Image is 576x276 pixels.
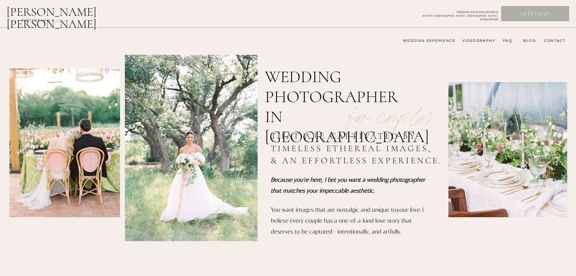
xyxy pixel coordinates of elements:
[501,11,568,18] a: Lets chat
[412,11,498,17] a: WEDDING PHOTOGRAPHER INAUSTIN | [GEOGRAPHIC_DATA] | [GEOGRAPHIC_DATA] | WORLDWIDE
[271,176,425,194] i: Because you're here, I bet you want a wedding photographer that matches your impeccable aesthetic.
[395,38,455,43] a: wedding experience
[7,6,128,20] a: [PERSON_NAME] [PERSON_NAME]
[542,38,566,43] a: CONTACT
[500,38,512,43] a: FAQ
[18,18,58,26] a: photography &
[396,206,420,213] i: your love
[271,130,445,168] h2: that are captivated by timeless ethereal images, & an effortless experience.
[50,16,72,24] a: FILMs
[460,38,496,43] a: videography
[334,87,448,125] p: for couples
[271,204,425,242] p: You want images that are nostalgic and unique to . I believe every couple has a one-of-a-kind lov...
[265,67,418,112] h1: wedding photographer in [GEOGRAPHIC_DATA]
[521,38,536,43] a: bLog
[412,11,498,17] p: WEDDING PHOTOGRAPHER IN AUSTIN | [GEOGRAPHIC_DATA] | [GEOGRAPHIC_DATA] | WORLDWIDE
